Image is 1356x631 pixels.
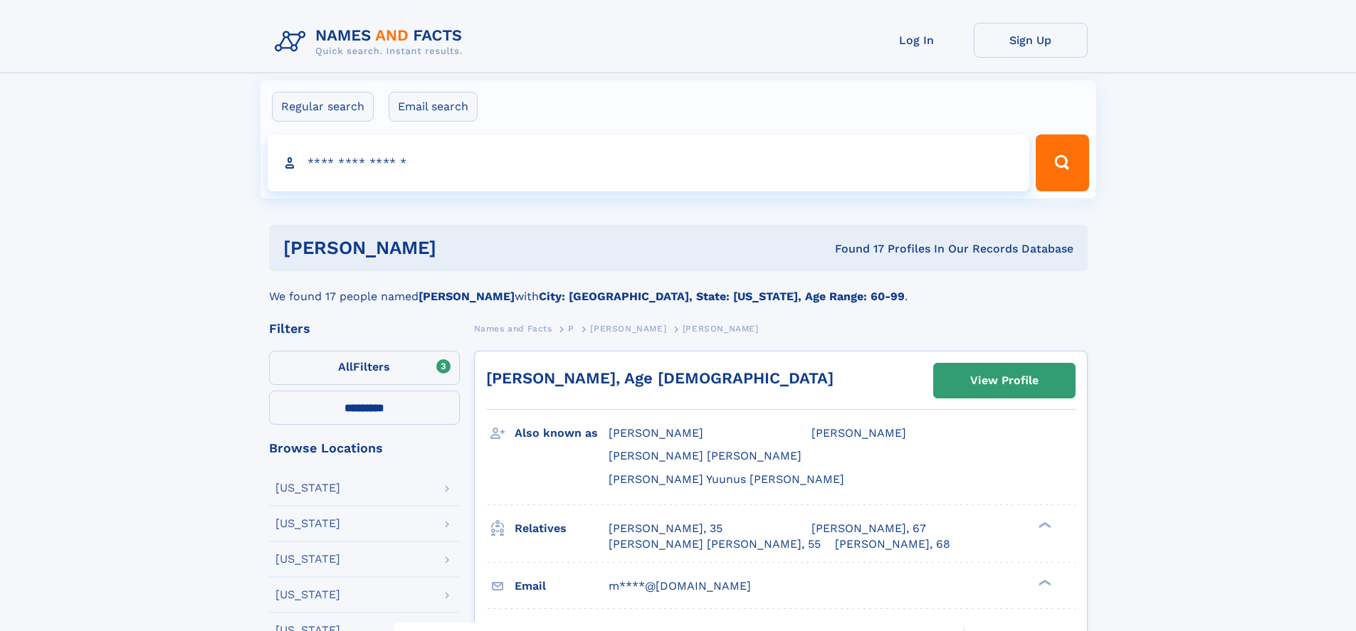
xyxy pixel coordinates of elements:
a: [PERSON_NAME], 67 [811,521,926,536]
button: Search Button [1036,134,1088,191]
span: [PERSON_NAME] Yuunus [PERSON_NAME] [609,472,844,486]
a: View Profile [934,364,1075,398]
span: [PERSON_NAME] [609,426,703,440]
b: [PERSON_NAME] [419,290,515,303]
span: P [568,324,574,334]
div: We found 17 people named with . [269,271,1088,305]
a: Log In [860,23,974,58]
span: [PERSON_NAME] [590,324,666,334]
a: [PERSON_NAME] [PERSON_NAME], 55 [609,536,821,552]
img: Logo Names and Facts [269,23,474,61]
a: Sign Up [974,23,1088,58]
a: [PERSON_NAME], 68 [835,536,950,552]
a: [PERSON_NAME] [590,319,666,337]
h3: Relatives [515,516,609,541]
label: Regular search [272,92,374,122]
div: ❯ [1035,520,1052,529]
span: [PERSON_NAME] [683,324,759,334]
input: search input [268,134,1030,191]
a: P [568,319,574,337]
label: Email search [389,92,478,122]
a: [PERSON_NAME], 35 [609,521,722,536]
div: View Profile [970,364,1039,397]
div: [US_STATE] [275,553,340,565]
div: Filters [269,322,460,335]
span: [PERSON_NAME] [PERSON_NAME] [609,449,801,462]
h3: Also known as [515,421,609,445]
b: City: [GEOGRAPHIC_DATA], State: [US_STATE], Age Range: 60-99 [539,290,905,303]
h1: [PERSON_NAME] [283,239,636,257]
span: All [338,360,353,373]
div: [US_STATE] [275,482,340,494]
div: [US_STATE] [275,589,340,600]
span: [PERSON_NAME] [811,426,906,440]
a: [PERSON_NAME], Age [DEMOGRAPHIC_DATA] [486,369,834,387]
div: Found 17 Profiles In Our Records Database [636,241,1073,257]
a: Names and Facts [474,319,552,337]
div: [US_STATE] [275,518,340,529]
h3: Email [515,574,609,598]
div: Browse Locations [269,442,460,455]
label: Filters [269,351,460,385]
div: ❯ [1035,578,1052,587]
